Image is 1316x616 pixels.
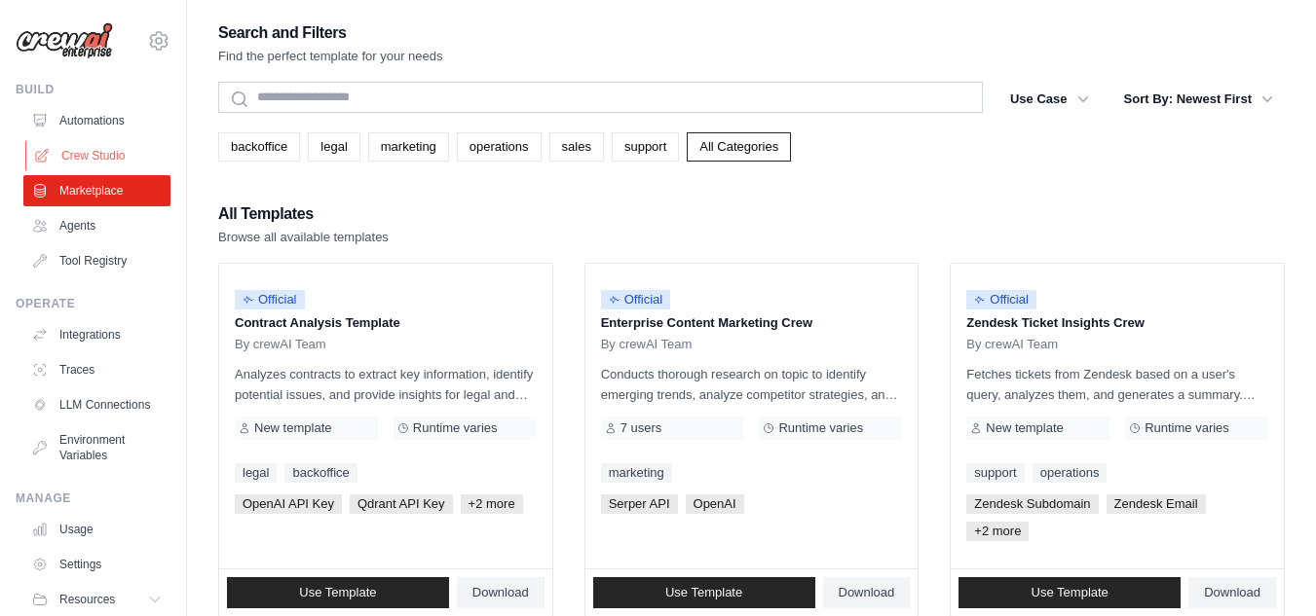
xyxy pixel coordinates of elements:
[593,577,815,608] a: Use Template
[16,22,113,59] img: Logo
[1188,577,1276,608] a: Download
[23,105,170,136] a: Automations
[601,313,903,333] p: Enterprise Content Marketing Crew
[959,577,1181,608] a: Use Template
[665,585,742,600] span: Use Template
[966,364,1268,405] p: Fetches tickets from Zendesk based on a user's query, analyzes them, and generates a summary. Out...
[1112,82,1285,117] button: Sort By: Newest First
[23,389,170,420] a: LLM Connections
[218,47,443,66] p: Find the perfect template for your needs
[284,463,357,483] a: backoffice
[25,140,172,171] a: Crew Studio
[23,514,170,545] a: Usage
[1204,585,1260,600] span: Download
[368,132,449,162] a: marketing
[1107,494,1206,514] span: Zendesk Email
[59,592,115,607] span: Resources
[218,200,389,228] h2: All Templates
[1032,585,1109,600] span: Use Template
[218,228,389,247] p: Browse all available templates
[218,19,443,47] h2: Search and Filters
[601,494,678,514] span: Serper API
[966,522,1029,541] span: +2 more
[308,132,359,162] a: legal
[612,132,679,162] a: support
[601,290,671,309] span: Official
[413,420,498,436] span: Runtime varies
[218,132,300,162] a: backoffice
[1033,463,1108,483] a: operations
[686,494,744,514] span: OpenAI
[235,364,537,405] p: Analyzes contracts to extract key information, identify potential issues, and provide insights fo...
[16,490,170,506] div: Manage
[620,420,662,436] span: 7 users
[998,82,1101,117] button: Use Case
[966,313,1268,333] p: Zendesk Ticket Insights Crew
[23,584,170,615] button: Resources
[23,424,170,471] a: Environment Variables
[823,577,911,608] a: Download
[299,585,376,600] span: Use Template
[601,364,903,405] p: Conducts thorough research on topic to identify emerging trends, analyze competitor strategies, a...
[966,494,1098,514] span: Zendesk Subdomain
[457,577,545,608] a: Download
[966,463,1024,483] a: support
[839,585,895,600] span: Download
[227,577,449,608] a: Use Template
[254,420,331,436] span: New template
[16,82,170,97] div: Build
[235,290,305,309] span: Official
[966,337,1058,352] span: By crewAI Team
[23,245,170,276] a: Tool Registry
[235,313,537,333] p: Contract Analysis Template
[23,175,170,206] a: Marketplace
[16,296,170,311] div: Operate
[778,420,863,436] span: Runtime varies
[687,132,791,162] a: All Categories
[549,132,604,162] a: sales
[472,585,529,600] span: Download
[966,290,1036,309] span: Official
[601,463,672,483] a: marketing
[23,210,170,241] a: Agents
[601,337,693,352] span: By crewAI Team
[457,132,542,162] a: operations
[350,494,453,514] span: Qdrant API Key
[461,494,523,514] span: +2 more
[23,319,170,350] a: Integrations
[235,463,277,483] a: legal
[23,354,170,385] a: Traces
[23,549,170,580] a: Settings
[235,337,326,352] span: By crewAI Team
[986,420,1063,436] span: New template
[235,494,342,514] span: OpenAI API Key
[1145,420,1229,436] span: Runtime varies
